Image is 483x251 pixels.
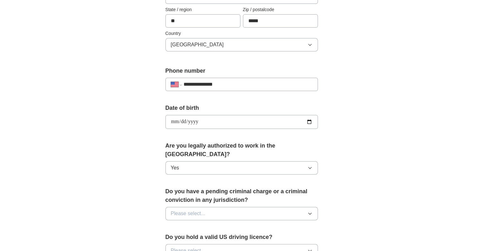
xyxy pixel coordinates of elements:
label: State / region [165,6,240,13]
label: Zip / postalcode [243,6,318,13]
span: Yes [171,164,179,172]
label: Date of birth [165,104,318,112]
label: Are you legally authorized to work in the [GEOGRAPHIC_DATA]? [165,142,318,159]
label: Do you hold a valid US driving licence? [165,233,318,241]
button: Please select... [165,207,318,220]
span: [GEOGRAPHIC_DATA] [171,41,224,49]
label: Phone number [165,67,318,75]
span: Please select... [171,210,205,217]
label: Do you have a pending criminal charge or a criminal conviction in any jurisdiction? [165,187,318,204]
label: Country [165,30,318,37]
button: Yes [165,161,318,175]
button: [GEOGRAPHIC_DATA] [165,38,318,51]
